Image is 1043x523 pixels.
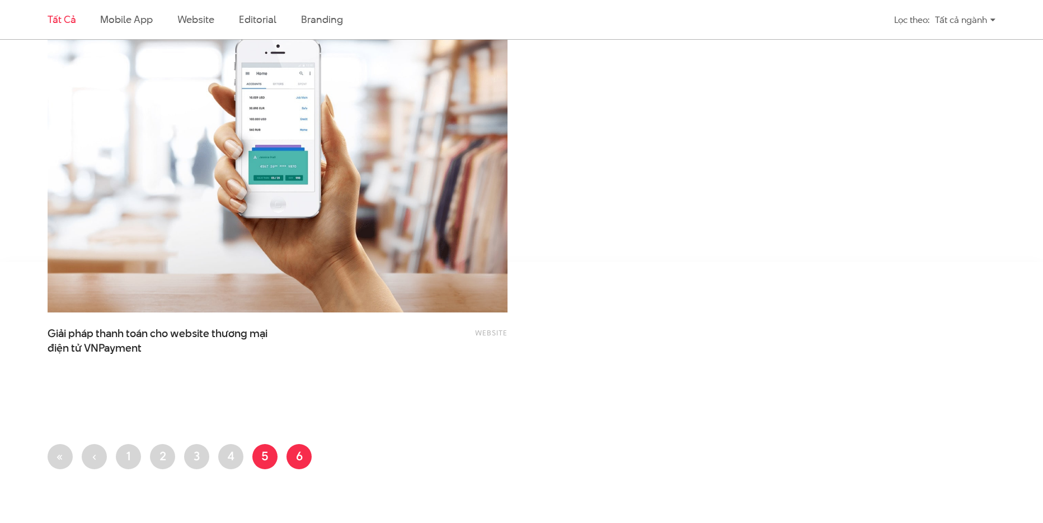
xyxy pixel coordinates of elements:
a: Tất cả [48,12,76,26]
span: Giải pháp thanh toán cho website thương mại [48,326,271,354]
a: Giải pháp thanh toán cho website thương mạiđiện tử VNPayment [48,326,271,354]
div: Lọc theo: [894,10,929,30]
a: 2 [150,444,175,469]
span: « [57,447,64,464]
a: Mobile app [100,12,152,26]
span: ‹ [92,447,97,464]
a: Website [475,328,508,338]
a: 1 [116,444,141,469]
span: điện tử VNPayment [48,341,142,356]
a: 5 [252,444,278,469]
a: Branding [301,12,342,26]
a: 3 [184,444,209,469]
a: Editorial [239,12,276,26]
img: VNPayment - eCommerce Payment Solution [48,4,508,312]
a: 4 [218,444,243,469]
div: Tất cả ngành [935,10,995,30]
a: Website [177,12,214,26]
